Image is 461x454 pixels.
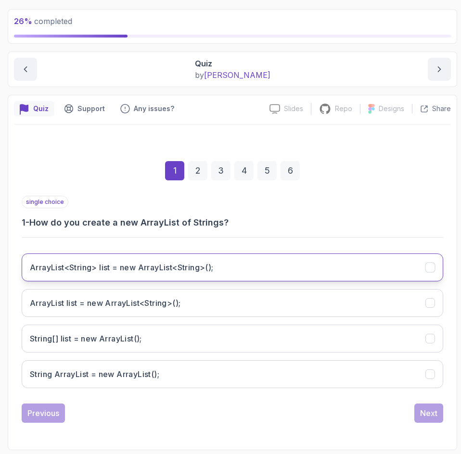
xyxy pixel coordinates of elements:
button: Previous [22,404,65,423]
p: single choice [22,196,68,208]
h3: ArrayList<String> list = new ArrayList<String>(); [30,262,214,273]
p: Share [432,104,451,113]
h3: String ArrayList = new ArrayList(); [30,368,159,380]
div: 4 [234,161,254,180]
button: Next [414,404,443,423]
button: Feedback button [115,101,180,116]
button: Support button [58,101,111,116]
h3: ArrayList list = new ArrayList<String>(); [30,297,180,309]
span: completed [14,16,72,26]
p: Designs [379,104,404,113]
button: String[] list = new ArrayList(); [22,325,443,353]
div: Next [420,407,437,419]
button: String ArrayList = new ArrayList(); [22,360,443,388]
div: 5 [257,161,277,180]
div: 1 [165,161,184,180]
span: 26 % [14,16,32,26]
button: next content [428,58,451,81]
h3: String[] list = new ArrayList(); [30,333,142,344]
button: Share [412,104,451,113]
div: 2 [188,161,207,180]
div: 6 [281,161,300,180]
p: Slides [284,104,303,113]
p: Quiz [195,58,270,69]
p: Repo [335,104,352,113]
button: previous content [14,58,37,81]
p: Quiz [33,104,49,113]
button: ArrayList list = new ArrayList<String>(); [22,289,443,317]
p: by [195,69,270,81]
h3: 1 - How do you create a new ArrayList of Strings? [22,216,443,229]
button: ArrayList<String> list = new ArrayList<String>(); [22,253,443,281]
p: Any issues? [134,104,174,113]
button: quiz button [14,101,54,116]
span: [PERSON_NAME] [204,70,270,80]
div: 3 [211,161,230,180]
p: Support [77,104,105,113]
div: Previous [27,407,59,419]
